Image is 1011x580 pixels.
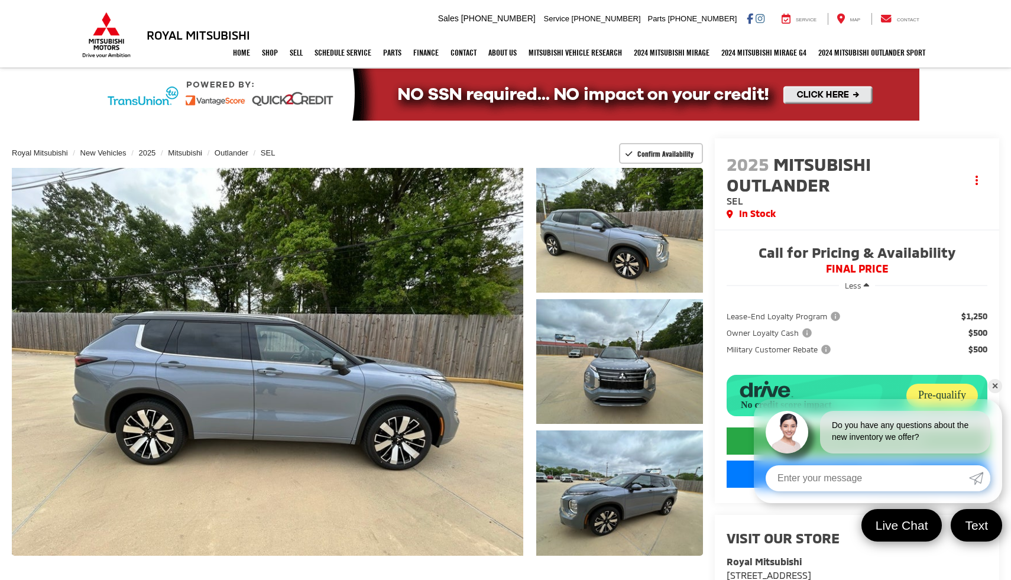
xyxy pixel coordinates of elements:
[536,430,703,555] a: Expand Photo 3
[407,38,445,67] a: Finance
[727,153,871,195] span: Mitsubishi Outlander
[534,298,704,426] img: 2025 Mitsubishi Outlander SEL
[773,13,825,25] a: Service
[739,207,776,221] span: In Stock
[147,28,250,41] h3: Royal Mitsubishi
[168,148,202,157] a: Mitsubishi
[727,327,816,339] button: Owner Loyalty Cash
[727,310,842,322] span: Lease-End Loyalty Program
[727,195,743,206] span: SEL
[839,275,875,296] button: Less
[828,13,869,25] a: Map
[544,14,569,23] span: Service
[861,509,942,542] a: Live Chat
[227,38,256,67] a: Home
[969,465,990,491] a: Submit
[438,14,459,23] span: Sales
[534,429,704,557] img: 2025 Mitsubishi Outlander SEL
[619,143,704,164] button: Confirm Availability
[727,461,987,488] a: Schedule Test Drive
[845,281,861,290] span: Less
[138,148,155,157] a: 2025
[536,299,703,424] a: Expand Photo 2
[766,411,808,453] img: Agent profile photo
[482,38,523,67] a: About Us
[7,166,529,558] img: 2025 Mitsubishi Outlander SEL
[727,427,987,455] : CALCULATE YOUR PAYMENT
[756,14,764,23] a: Instagram: Click to visit our Instagram page
[747,14,753,23] a: Facebook: Click to visit our Facebook page
[572,14,641,23] span: [PHONE_NUMBER]
[727,310,844,322] button: Lease-End Loyalty Program
[796,17,816,22] span: Service
[536,168,703,293] a: Expand Photo 1
[309,38,377,67] a: Schedule Service: Opens in a new tab
[812,38,931,67] a: 2024 Mitsubishi Outlander SPORT
[215,148,248,157] a: Outlander
[820,411,990,453] div: Do you have any questions about the new inventory we offer?
[256,38,284,67] a: Shop
[951,509,1002,542] a: Text
[284,38,309,67] a: Sell
[261,148,276,157] a: SEL
[871,13,928,25] a: Contact
[727,530,987,546] h2: Visit our Store
[445,38,482,67] a: Contact
[647,14,665,23] span: Parts
[727,245,987,263] span: Call for Pricing & Availability
[967,170,987,191] button: Actions
[461,14,536,23] span: [PHONE_NUMBER]
[80,12,133,58] img: Mitsubishi
[850,17,860,22] span: Map
[628,38,715,67] a: 2024 Mitsubishi Mirage
[80,148,127,157] a: New Vehicles
[727,327,814,339] span: Owner Loyalty Cash
[870,517,934,533] span: Live Chat
[92,69,919,121] img: Quick2Credit
[715,38,812,67] a: 2024 Mitsubishi Mirage G4
[727,344,835,355] button: Military Customer Rebate
[727,153,769,174] span: 2025
[961,310,987,322] span: $1,250
[968,327,987,339] span: $500
[897,17,919,22] span: Contact
[727,344,833,355] span: Military Customer Rebate
[976,176,978,185] span: dropdown dots
[727,263,987,275] span: FINAL PRICE
[667,14,737,23] span: [PHONE_NUMBER]
[959,517,994,533] span: Text
[377,38,407,67] a: Parts: Opens in a new tab
[637,149,694,158] span: Confirm Availability
[12,148,68,157] a: Royal Mitsubishi
[727,556,802,567] strong: Royal Mitsubishi
[766,465,969,491] input: Enter your message
[534,167,704,294] img: 2025 Mitsubishi Outlander SEL
[12,168,523,556] a: Expand Photo 0
[523,38,628,67] a: Mitsubishi Vehicle Research
[968,344,987,355] span: $500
